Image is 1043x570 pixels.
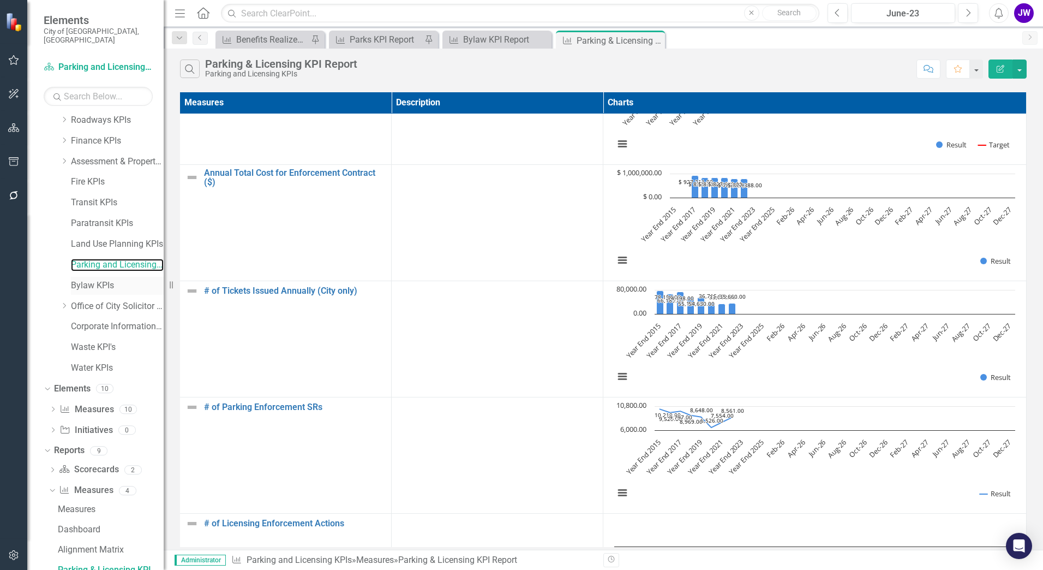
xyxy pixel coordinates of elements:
[609,401,1021,510] div: Chart. Highcharts interactive chart.
[55,521,164,538] a: Dashboard
[721,407,744,414] text: 8,561.00
[657,290,664,314] path: Year End 2015, 78,154. Result.
[706,321,745,360] text: Year End 2023
[205,58,357,70] div: Parking & Licensing KPI Report
[71,114,164,127] a: Roadways KPIs
[54,444,85,457] a: Reports
[888,437,910,460] text: Feb-27
[119,486,136,495] div: 4
[609,168,1021,277] div: Chart. Highcharts interactive chart.
[71,280,164,292] a: Bylaw KPIs
[445,33,549,46] a: Bylaw KPI Report
[970,437,992,459] text: Oct-27
[718,304,726,314] path: Year End 2021, 33,062. Result.
[698,205,737,244] text: Year End 2021
[44,14,153,27] span: Elements
[711,177,718,198] path: Year End 2019, 830,481. Result.
[392,281,603,397] td: Double-Click to Edit
[867,437,890,460] text: Dec-26
[71,362,164,375] a: Water KPIs
[124,465,142,474] div: 2
[814,205,836,227] text: Jun-26
[59,484,113,497] a: Measures
[118,425,136,435] div: 0
[669,413,692,421] text: 9,797.00
[980,256,1011,266] button: Show Result
[392,164,603,281] td: Double-Click to Edit
[204,519,386,529] a: # of Licensing Enforcement Actions
[741,179,748,198] path: Year End 2022, 777,388. Result.
[909,321,931,343] text: Apr-27
[718,205,757,244] text: Year End 2023
[655,293,681,301] text: 78,154.00
[577,34,662,48] div: Parking & Licensing KPI Report
[806,321,828,343] text: Jun-26
[930,437,951,459] text: Jun-27
[54,383,91,395] a: Elements
[667,294,674,314] path: Year End 2016, 66,189. Result.
[58,504,164,514] div: Measures
[686,321,724,360] text: Year End 2021
[615,485,630,501] button: View chart menu, Chart
[1014,3,1034,23] div: JW
[615,369,630,384] button: View chart menu, Chart
[218,33,308,46] a: Benefits Realized from Efficiencies
[71,217,164,230] a: Paratransit KPIs
[205,70,357,78] div: Parking and Licensing KPIs
[643,192,662,201] text: $ 0.00
[888,321,910,343] text: Feb-27
[692,175,699,198] path: Year End 2017, 927,211. Result.
[738,205,776,244] text: Year End 2025
[855,7,951,20] div: June-23
[729,303,736,314] path: Year End 2022, 35,660. Result.
[204,168,386,187] a: Annual Total Cost for Enforcement Contract ($)
[718,181,752,189] text: $ 786,754.00
[204,286,386,296] a: # of Tickets Issued Annually (City only)
[59,403,113,416] a: Measures
[185,284,199,298] img: Not Defined
[678,300,704,307] text: 55,181.00
[867,321,890,343] text: Dec-26
[970,321,992,343] text: Oct-27
[686,437,724,476] text: Year End 2021
[706,437,745,476] text: Year End 2023
[727,321,766,360] text: Year End 2025
[853,205,875,227] text: Oct-26
[185,401,199,414] img: Not Defined
[175,555,226,566] span: Administrator
[204,402,386,412] a: # of Parking Enforcement SRs
[463,33,549,46] div: Bylaw KPI Report
[119,405,137,414] div: 10
[679,205,717,244] text: Year End 2019
[764,437,787,460] text: Feb-26
[702,177,709,198] path: Year End 2018, 832,663. Result.
[991,205,1014,227] text: Dec-27
[639,205,678,244] text: Year End 2015
[700,417,723,424] text: 6,526.00
[221,4,819,23] input: Search ClearPoint...
[71,320,164,333] a: Corporate Information Governance KPIs
[949,321,972,344] text: Aug-27
[972,205,993,227] text: Oct-27
[777,8,801,17] span: Search
[609,284,1021,394] svg: Interactive chart
[96,384,113,394] div: 10
[609,168,1021,277] svg: Interactive chart
[71,197,164,209] a: Transit KPIs
[847,321,869,343] text: Oct-26
[615,253,630,268] button: View chart menu, Chart
[332,33,422,46] a: Parks KPI Report
[247,555,352,565] a: Parking and Licensing KPIs
[665,437,704,476] text: Year End 2019
[930,321,951,343] text: Jun-27
[727,437,766,476] text: Year End 2025
[356,555,394,565] a: Measures
[932,205,954,227] text: Jun-27
[679,178,713,186] text: $ 927,211.00
[825,437,848,460] text: Aug-26
[659,415,682,423] text: 9,525.00
[624,321,663,360] text: Year End 2015
[731,179,738,198] path: Year End 2021, 786,754. Result.
[708,180,742,188] text: $ 827,689.00
[185,171,199,184] img: Not Defined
